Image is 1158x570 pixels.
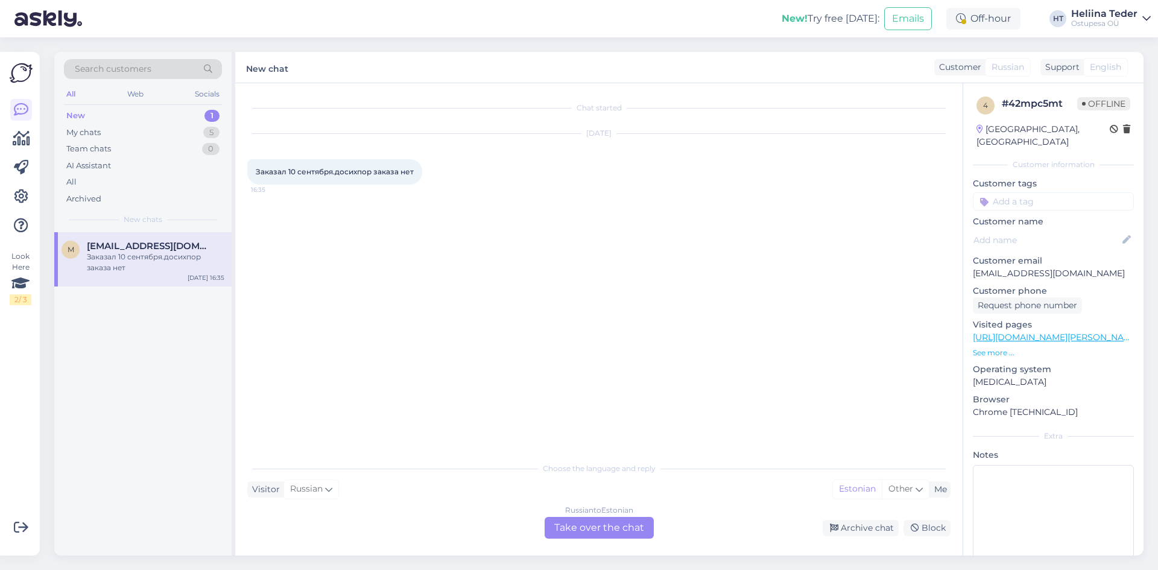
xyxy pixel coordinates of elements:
[1002,97,1077,111] div: # 42mpc5mt
[66,176,77,188] div: All
[203,127,220,139] div: 5
[973,332,1139,343] a: [URL][DOMAIN_NAME][PERSON_NAME]
[64,86,78,102] div: All
[973,376,1134,388] p: [MEDICAL_DATA]
[1049,10,1066,27] div: HT
[66,127,101,139] div: My chats
[973,393,1134,406] p: Browser
[545,517,654,539] div: Take over the chat
[256,167,414,176] span: Заказал 10 сентября.досихпор заказа нет
[973,255,1134,267] p: Customer email
[124,214,162,225] span: New chats
[929,483,947,496] div: Me
[973,431,1134,442] div: Extra
[204,110,220,122] div: 1
[973,285,1134,297] p: Customer phone
[192,86,222,102] div: Socials
[946,8,1020,30] div: Off-hour
[973,406,1134,419] p: Chrome [TECHNICAL_ID]
[983,101,988,110] span: 4
[1040,61,1080,74] div: Support
[565,505,633,516] div: Russian to Estonian
[973,297,1082,314] div: Request phone number
[66,160,111,172] div: AI Assistant
[973,318,1134,331] p: Visited pages
[1090,61,1121,74] span: English
[66,110,85,122] div: New
[247,128,951,139] div: [DATE]
[1071,19,1137,28] div: Ostupesa OÜ
[1071,9,1151,28] a: Heliina TederOstupesa OÜ
[884,7,932,30] button: Emails
[125,86,146,102] div: Web
[888,483,913,494] span: Other
[973,233,1120,247] input: Add name
[976,123,1110,148] div: [GEOGRAPHIC_DATA], [GEOGRAPHIC_DATA]
[10,62,33,84] img: Askly Logo
[87,252,224,273] div: Заказал 10 сентября.досихпор заказа нет
[247,103,951,113] div: Chat started
[246,59,288,75] label: New chat
[188,273,224,282] div: [DATE] 16:35
[251,185,296,194] span: 16:35
[782,13,808,24] b: New!
[66,143,111,155] div: Team chats
[87,241,212,252] span: mamedovo934@gmail.com
[973,215,1134,228] p: Customer name
[10,294,31,305] div: 2 / 3
[782,11,879,26] div: Try free [DATE]:
[823,520,899,536] div: Archive chat
[973,177,1134,190] p: Customer tags
[973,347,1134,358] p: See more ...
[1071,9,1137,19] div: Heliina Teder
[973,449,1134,461] p: Notes
[290,483,323,496] span: Russian
[833,480,882,498] div: Estonian
[10,251,31,305] div: Look Here
[66,193,101,205] div: Archived
[247,463,951,474] div: Choose the language and reply
[973,192,1134,211] input: Add a tag
[68,245,74,254] span: m
[247,483,280,496] div: Visitor
[903,520,951,536] div: Block
[973,267,1134,280] p: [EMAIL_ADDRESS][DOMAIN_NAME]
[202,143,220,155] div: 0
[1077,97,1130,110] span: Offline
[934,61,981,74] div: Customer
[973,363,1134,376] p: Operating system
[75,63,151,75] span: Search customers
[992,61,1024,74] span: Russian
[973,159,1134,170] div: Customer information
